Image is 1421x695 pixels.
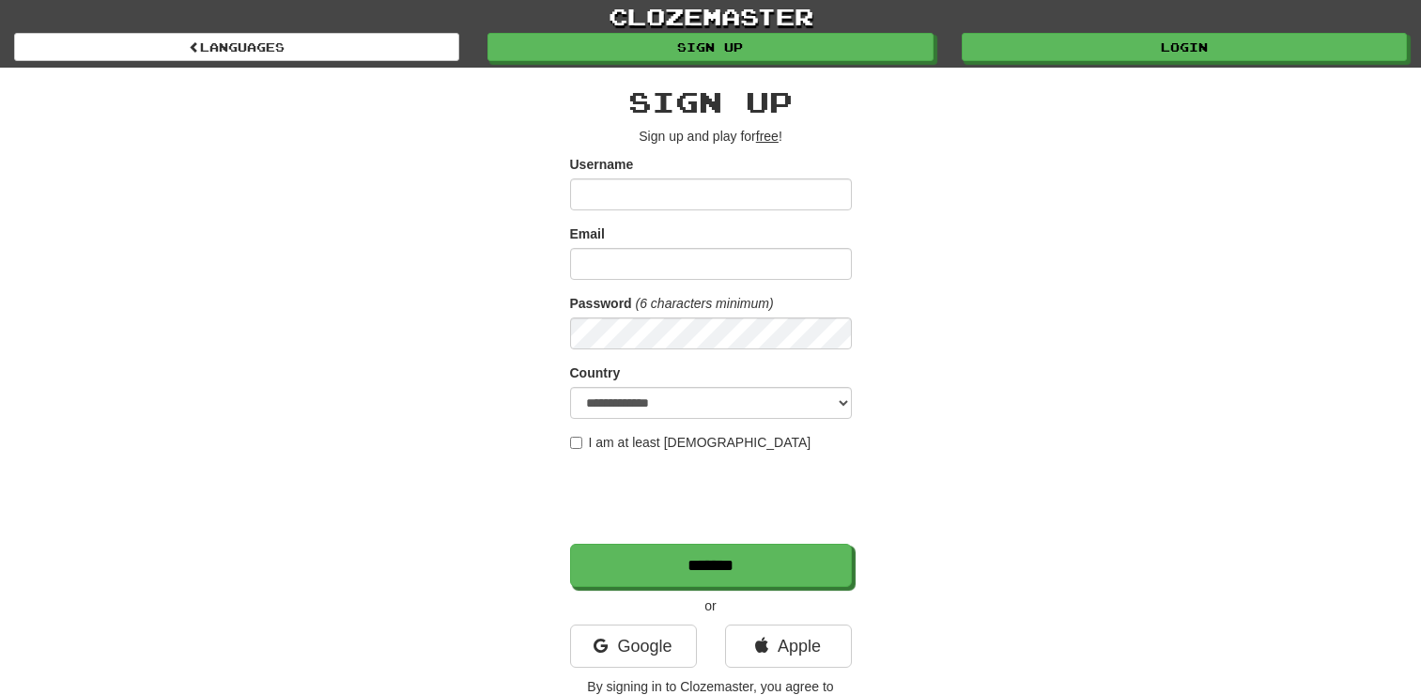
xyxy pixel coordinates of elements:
[570,224,605,243] label: Email
[487,33,933,61] a: Sign up
[636,296,774,311] em: (6 characters minimum)
[570,363,621,382] label: Country
[570,461,856,534] iframe: reCAPTCHA
[570,127,852,146] p: Sign up and play for !
[570,625,697,668] a: Google
[570,437,582,449] input: I am at least [DEMOGRAPHIC_DATA]
[962,33,1407,61] a: Login
[14,33,459,61] a: Languages
[570,294,632,313] label: Password
[570,155,634,174] label: Username
[725,625,852,668] a: Apple
[570,433,811,452] label: I am at least [DEMOGRAPHIC_DATA]
[570,596,852,615] p: or
[570,86,852,117] h2: Sign up
[756,129,779,144] u: free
